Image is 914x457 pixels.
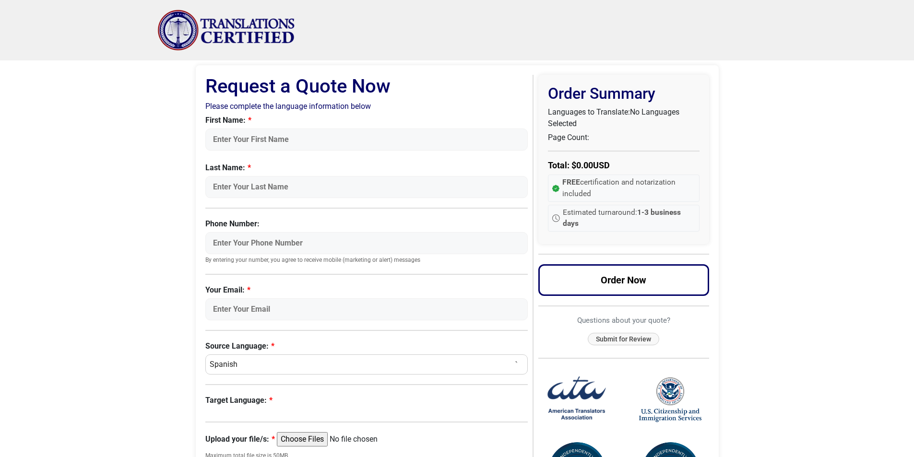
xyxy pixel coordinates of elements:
img: American Translators Association Logo [546,368,608,431]
strong: FREE [562,178,580,187]
div: Order Summary [538,75,709,244]
img: Translations Certified [157,10,296,51]
label: Your Email: [205,284,528,296]
input: Enter Your First Name [205,129,528,151]
label: Last Name: [205,162,528,174]
label: Phone Number: [205,218,528,230]
p: Page Count: [548,132,700,143]
h6: Questions about your quote? [538,316,709,325]
span: 0.00 [576,160,593,170]
span: Estimated turnaround: [563,207,695,230]
h2: Order Summary [548,84,700,103]
label: Target Language: [205,395,528,406]
p: Total: $ USD [548,159,700,172]
input: Enter Your Email [205,298,528,320]
p: Languages to Translate: [548,106,700,129]
input: Enter Your Phone Number [205,232,528,254]
small: By entering your number, you agree to receive mobile (marketing or alert) messages [205,257,528,264]
button: Order Now [538,264,709,296]
h1: Request a Quote Now [205,75,528,98]
label: Upload your file/s: [205,434,275,445]
button: Submit for Review [588,333,659,346]
label: Source Language: [205,340,528,352]
label: First Name: [205,115,528,126]
img: United States Citizenship and Immigration Services Logo [639,376,701,423]
input: Enter Your Last Name [205,176,528,198]
span: certification and notarization included [562,177,695,199]
h2: Please complete the language information below [205,102,528,111]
